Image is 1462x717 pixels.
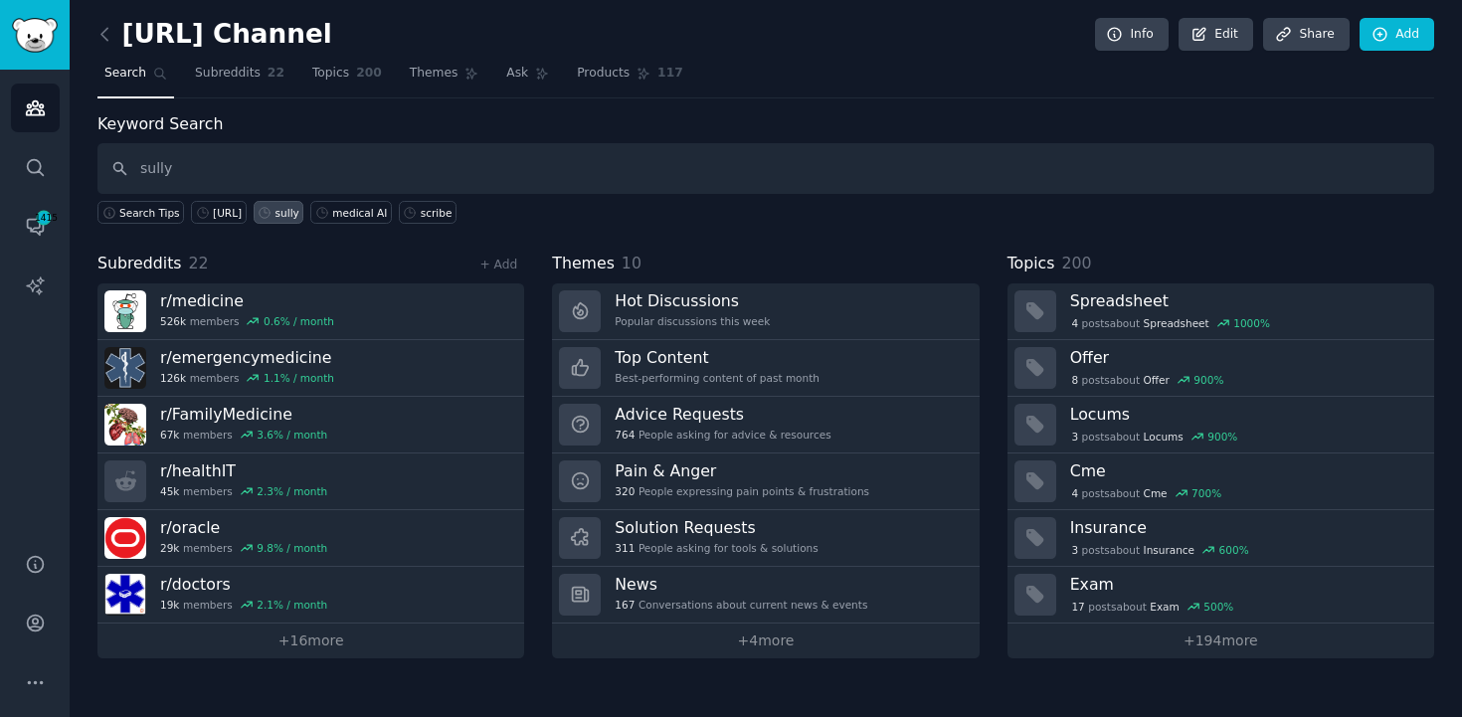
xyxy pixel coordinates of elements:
span: 67k [160,428,179,442]
div: Conversations about current news & events [615,598,867,612]
span: 45k [160,484,179,498]
span: 17 [1071,600,1084,614]
div: post s about [1070,541,1251,559]
span: Topics [1007,252,1055,276]
h3: Advice Requests [615,404,830,425]
h3: r/ doctors [160,574,327,595]
span: Locums [1144,430,1184,444]
img: FamilyMedicine [104,404,146,446]
span: Themes [410,65,458,83]
a: Cme4postsaboutCme700% [1007,453,1434,510]
h3: Cme [1070,460,1420,481]
div: 1.1 % / month [264,371,334,385]
h3: Hot Discussions [615,290,770,311]
span: Subreddits [195,65,261,83]
span: 526k [160,314,186,328]
button: Search Tips [97,201,184,224]
a: Offer8postsaboutOffer900% [1007,340,1434,397]
a: Locums3postsaboutLocums900% [1007,397,1434,453]
img: GummySearch logo [12,18,58,53]
h3: Insurance [1070,517,1420,538]
a: Exam17postsaboutExam500% [1007,567,1434,624]
h2: [URL] Channel [97,19,332,51]
img: emergencymedicine [104,347,146,389]
a: [URL] [191,201,247,224]
a: Themes [403,58,486,98]
h3: r/ oracle [160,517,327,538]
div: People expressing pain points & frustrations [615,484,869,498]
div: 1000 % [1233,316,1270,330]
div: 500 % [1203,600,1233,614]
span: 4 [1071,316,1078,330]
span: Topics [312,65,349,83]
span: Cme [1144,486,1168,500]
a: r/oracle29kmembers9.8% / month [97,510,524,567]
a: Spreadsheet4postsaboutSpreadsheet1000% [1007,283,1434,340]
a: r/medicine526kmembers0.6% / month [97,283,524,340]
span: Themes [552,252,615,276]
h3: Spreadsheet [1070,290,1420,311]
div: post s about [1070,598,1235,616]
h3: Pain & Anger [615,460,869,481]
a: sully [254,201,304,224]
span: Products [577,65,630,83]
div: post s about [1070,314,1272,332]
span: Offer [1144,373,1170,387]
span: 167 [615,598,635,612]
div: 900 % [1193,373,1223,387]
div: scribe [421,206,453,220]
a: +16more [97,624,524,658]
img: oracle [104,517,146,559]
a: r/FamilyMedicine67kmembers3.6% / month [97,397,524,453]
a: Top ContentBest-performing content of past month [552,340,979,397]
div: post s about [1070,484,1223,502]
a: r/healthIT45kmembers2.3% / month [97,453,524,510]
h3: Top Content [615,347,820,368]
div: Best-performing content of past month [615,371,820,385]
span: 1415 [35,211,53,225]
h3: r/ emergencymedicine [160,347,334,368]
a: Ask [499,58,556,98]
div: People asking for tools & solutions [615,541,818,555]
div: People asking for advice & resources [615,428,830,442]
a: Advice Requests764People asking for advice & resources [552,397,979,453]
h3: Offer [1070,347,1420,368]
div: members [160,314,334,328]
div: [URL] [213,206,242,220]
div: members [160,598,327,612]
span: 29k [160,541,179,555]
a: Info [1095,18,1169,52]
span: 19k [160,598,179,612]
div: 2.3 % / month [257,484,327,498]
span: 200 [356,65,382,83]
h3: Locums [1070,404,1420,425]
div: post s about [1070,371,1225,389]
span: 3 [1071,430,1078,444]
a: Add [1360,18,1434,52]
div: Popular discussions this week [615,314,770,328]
a: Subreddits22 [188,58,291,98]
a: +4more [552,624,979,658]
span: 311 [615,541,635,555]
span: Exam [1150,600,1180,614]
span: 320 [615,484,635,498]
span: 764 [615,428,635,442]
span: 200 [1061,254,1091,272]
span: Subreddits [97,252,182,276]
a: medical AI [310,201,392,224]
div: 600 % [1219,543,1249,557]
img: doctors [104,574,146,616]
h3: r/ FamilyMedicine [160,404,327,425]
a: r/doctors19kmembers2.1% / month [97,567,524,624]
span: Ask [506,65,528,83]
a: Share [1263,18,1349,52]
a: +194more [1007,624,1434,658]
a: 1415 [11,202,60,251]
div: members [160,371,334,385]
input: Keyword search in audience [97,143,1434,194]
div: sully [275,206,299,220]
div: members [160,484,327,498]
span: 3 [1071,543,1078,557]
span: 22 [268,65,284,83]
span: 4 [1071,486,1078,500]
